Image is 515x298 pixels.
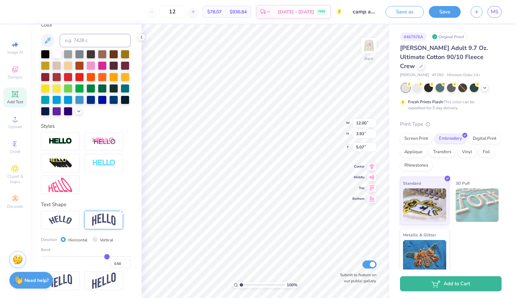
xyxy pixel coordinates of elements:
span: Bottom [352,196,364,201]
button: Add to Cart [400,276,502,291]
span: Center [352,164,364,169]
div: Rhinestones [400,161,433,171]
span: $78.07 [207,8,222,15]
button: Save [429,6,461,18]
img: Negative Space [92,159,116,167]
span: [PERSON_NAME] Adult 9.7 Oz. Ultimate Cotton 90/10 Fleece Crew [400,44,488,70]
strong: Need help? [24,277,49,284]
img: Back [362,39,376,52]
img: Metallic & Glitter [403,240,446,274]
div: Embroidery [435,134,466,144]
span: Standard [403,180,421,187]
span: 100 % [287,282,297,288]
div: Screen Print [400,134,433,144]
span: Image AI [7,50,23,55]
div: # 467976A [400,33,427,41]
div: Applique [400,147,427,157]
input: e.g. 7428 c [60,34,131,47]
span: Upload [8,124,22,129]
span: Bend [41,247,50,253]
img: 3d Illusion [49,158,72,169]
span: FREE [318,9,325,14]
div: This color can be expedited for 5 day delivery. [408,99,491,111]
span: Metallic & Glitter [403,231,436,238]
span: Middle [352,175,364,180]
input: Untitled Design [348,5,381,18]
span: Top [352,186,364,190]
label: Horizontal [68,237,88,243]
img: Arc [49,216,72,225]
div: Styles [41,122,131,130]
input: – – [159,6,185,18]
span: Add Text [7,99,23,105]
div: Vinyl [458,147,476,157]
img: Arch [92,214,116,226]
span: Designs [8,74,22,80]
img: Rise [92,273,116,289]
div: Back [364,56,373,62]
img: 3D Puff [456,188,499,222]
span: # F260 [432,72,444,78]
span: Decorate [7,204,23,209]
span: Greek [10,149,20,154]
img: Stroke [49,137,72,145]
div: Original Proof [430,33,468,41]
div: Print Type [400,120,502,128]
span: MS [491,8,498,16]
span: Minimum Order: 24 + [447,72,480,78]
label: Submit to feature on our public gallery. [336,272,377,284]
div: Digital Print [468,134,501,144]
button: Save as [386,6,424,18]
div: Foil [478,147,494,157]
span: $936.84 [230,8,247,15]
div: Transfers [429,147,456,157]
img: Standard [403,188,446,222]
a: MS [488,6,502,18]
label: Vertical [100,237,113,243]
span: [PERSON_NAME] [400,72,429,78]
span: Direction [41,237,57,243]
div: Color [41,21,131,29]
img: Free Distort [49,178,72,192]
img: Shadow [92,137,116,145]
div: Text Shape [41,201,131,208]
span: [DATE] - [DATE] [278,8,314,15]
strong: Fresh Prints Flash: [408,99,444,105]
img: Flag [49,274,72,287]
span: 3D Puff [456,180,470,187]
span: Clipart & logos [3,174,27,184]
